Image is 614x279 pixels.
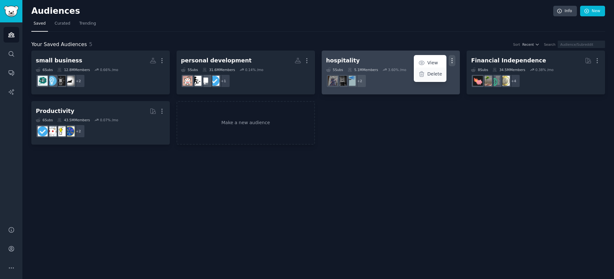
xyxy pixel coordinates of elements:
[89,41,92,47] span: 5
[47,76,57,86] img: Entrepreneur
[31,6,553,16] h2: Audiences
[56,76,66,86] img: Business_Ideas
[558,41,605,48] input: Audience/Subreddit
[72,124,85,138] div: + 2
[326,57,360,65] div: hospitality
[65,126,75,136] img: LifeProTips
[57,68,90,72] div: 12.8M Members
[522,42,539,47] button: Recent
[353,74,366,88] div: + 2
[471,68,488,72] div: 8 Sub s
[34,21,46,27] span: Saved
[192,76,201,86] img: personalgrowthchannel
[467,51,605,94] a: Financial Independence8Subs34.5MMembers0.38% /mo+4UKPersonalFinanceFinancialPlanningFirefatFIRE
[65,76,75,86] img: antiwork
[183,76,193,86] img: GetMotivated
[491,76,501,86] img: FinancialPlanning
[415,56,445,70] a: View
[31,101,170,145] a: Productivity6Subs43.5MMembers0.07% /mo+2LifeProTipslifehacksproductivitygetdisciplined
[245,68,264,72] div: 0.14 % /mo
[79,21,96,27] span: Trending
[473,76,483,86] img: fatFIRE
[38,76,48,86] img: small_business_ideas
[471,57,546,65] div: Financial Independence
[209,76,219,86] img: getdisciplined
[31,19,48,32] a: Saved
[36,68,53,72] div: 6 Sub s
[522,42,534,47] span: Recent
[482,76,492,86] img: Fire
[427,71,442,77] p: Delete
[31,51,170,94] a: small business6Subs12.8MMembers0.66% /mo+2antiworkBusiness_IdeasEntrepreneursmall_business_ideas
[388,68,406,72] div: 3.60 % /mo
[326,68,343,72] div: 5 Sub s
[500,76,510,86] img: UKPersonalFinance
[36,107,74,115] div: Productivity
[544,42,555,47] div: Search
[346,76,356,86] img: Advice
[57,118,90,122] div: 43.5M Members
[4,6,19,17] img: GummySearch logo
[217,74,230,88] div: + 1
[337,76,347,86] img: TalesFromTheFrontDesk
[52,19,73,32] a: Curated
[513,42,520,47] div: Sort
[202,68,235,72] div: 31.6M Members
[177,101,315,145] a: Make a new audience
[201,76,210,86] img: suggestmeabook
[177,51,315,94] a: personal development5Subs31.6MMembers0.14% /mo+1getdisciplinedsuggestmeabookpersonalgrowthchannel...
[322,51,460,94] a: hospitalityViewDelete5Subs5.1MMembers3.60% /mo+2AdviceTalesFromTheFrontDeskKitchenConfidential
[492,68,525,72] div: 34.5M Members
[328,76,338,86] img: KitchenConfidential
[36,118,53,122] div: 6 Sub s
[348,68,378,72] div: 5.1M Members
[553,6,577,17] a: Info
[38,126,48,136] img: getdisciplined
[535,68,554,72] div: 0.38 % /mo
[55,21,70,27] span: Curated
[100,118,118,122] div: 0.07 % /mo
[72,74,85,88] div: + 2
[47,126,57,136] img: productivity
[181,57,252,65] div: personal development
[31,41,87,49] span: Your Saved Audiences
[100,68,118,72] div: 0.66 % /mo
[36,57,82,65] div: small business
[56,126,66,136] img: lifehacks
[77,19,98,32] a: Trending
[507,74,520,88] div: + 4
[427,60,438,66] p: View
[580,6,605,17] a: New
[181,68,198,72] div: 5 Sub s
